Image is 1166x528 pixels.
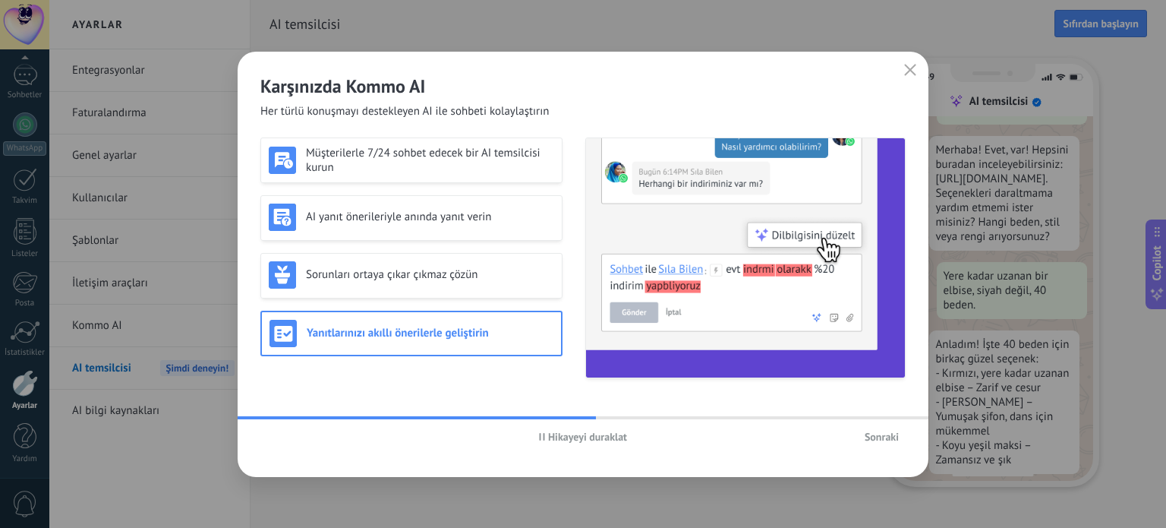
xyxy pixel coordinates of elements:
span: Her türlü konuşmayı destekleyen AI ile sohbeti kolaylaştırın [260,104,549,119]
h3: AI yanıt önerileriyle anında yanıt verin [306,210,554,224]
span: Sonraki [865,432,899,442]
h3: Sorunları ortaya çıkar çıkmaz çözün [306,267,554,282]
button: Hikayeyi duraklat [532,425,634,448]
button: Sonraki [858,425,906,448]
span: Hikayeyi duraklat [548,432,627,442]
h2: Karşınızda Kommo AI [260,74,906,98]
h3: Müşterilerle 7/24 sohbet edecek bir AI temsilcisi kurun [306,146,554,175]
h3: Yanıtlarınızı akıllı önerilerle geliştirin [307,326,553,340]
